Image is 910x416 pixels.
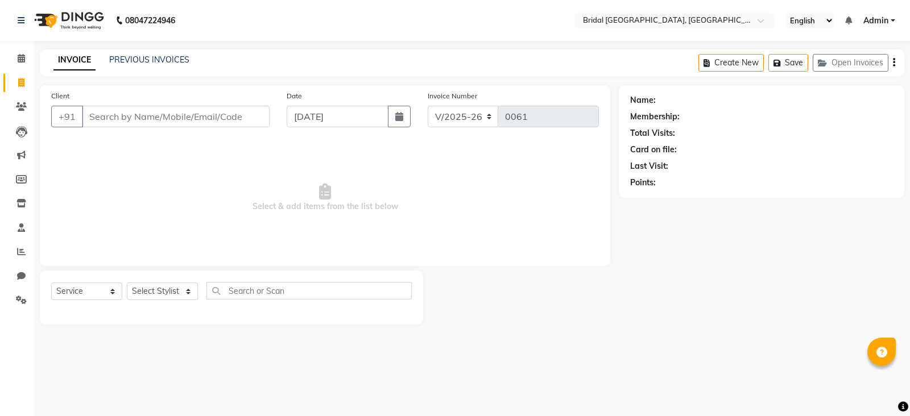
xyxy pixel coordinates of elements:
[125,5,175,36] b: 08047224946
[428,91,477,101] label: Invoice Number
[109,55,189,65] a: PREVIOUS INVOICES
[51,141,599,255] span: Select & add items from the list below
[206,282,412,299] input: Search or Scan
[630,177,656,189] div: Points:
[863,15,888,27] span: Admin
[630,94,656,106] div: Name:
[630,127,675,139] div: Total Visits:
[630,144,677,156] div: Card on file:
[82,106,270,127] input: Search by Name/Mobile/Email/Code
[51,106,83,127] button: +91
[287,91,302,101] label: Date
[29,5,107,36] img: logo
[813,54,888,72] button: Open Invoices
[862,371,899,405] iframe: chat widget
[53,50,96,70] a: INVOICE
[51,91,69,101] label: Client
[698,54,764,72] button: Create New
[630,111,680,123] div: Membership:
[630,160,668,172] div: Last Visit:
[768,54,808,72] button: Save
